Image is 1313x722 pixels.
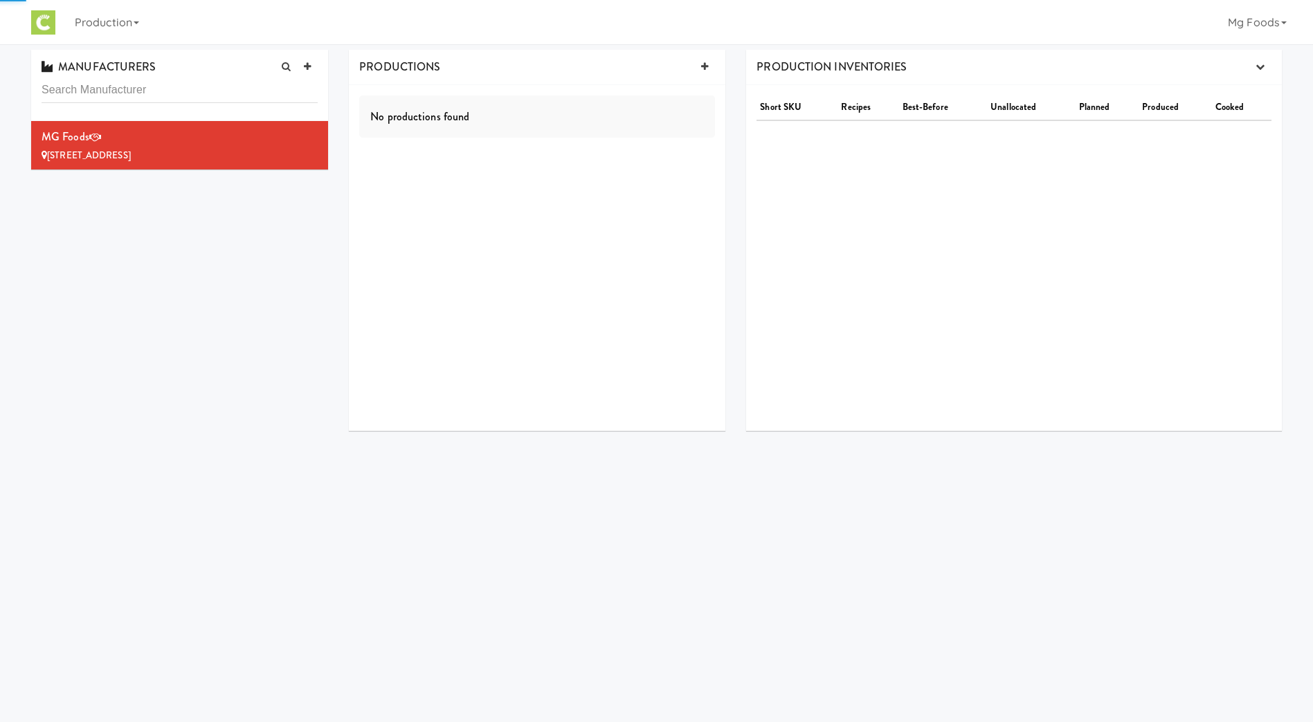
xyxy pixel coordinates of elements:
span: PRODUCTION INVENTORIES [757,59,907,75]
span: [STREET_ADDRESS] [47,149,131,162]
th: Cooked [1212,95,1272,120]
th: Unallocated [987,95,1075,120]
th: Recipes [837,95,898,120]
th: Best-Before [899,95,987,120]
img: Micromart [31,10,55,35]
th: Planned [1076,95,1139,120]
th: Short SKU [757,95,837,120]
li: MG Foods[STREET_ADDRESS] [31,121,328,169]
th: Produced [1139,95,1211,120]
span: MANUFACTURERS [42,59,156,75]
span: MG Foods [42,129,89,145]
span: PRODUCTIONS [359,59,440,75]
div: No productions found [359,95,715,138]
input: Search Manufacturer [42,77,318,103]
